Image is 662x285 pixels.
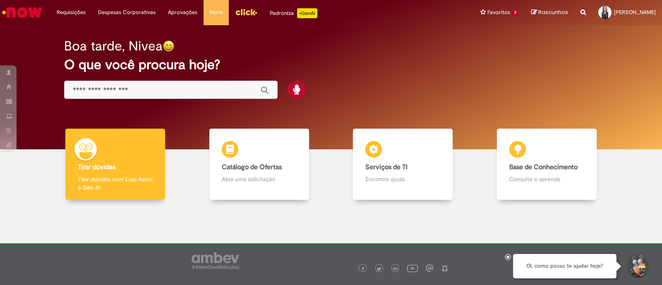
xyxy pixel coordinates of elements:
[270,8,317,18] div: Padroniza
[393,266,397,271] img: logo_footer_linkedin.png
[407,263,418,273] img: logo_footer_youtube.png
[614,9,656,16] span: [PERSON_NAME]
[78,175,153,192] p: Tirar dúvidas com Lupi Assist e Gen Ai
[426,264,433,272] img: logo_footer_workplace.png
[210,8,223,17] span: More
[222,163,282,171] b: Catálogo de Ofertas
[538,8,568,16] span: Rascunhos
[57,8,86,17] span: Requisições
[441,264,449,272] img: logo_footer_naosei.png
[512,10,519,17] span: 7
[361,267,365,271] img: logo_footer_facebook.png
[297,8,317,18] p: +GenAi
[64,39,163,53] h2: Boa tarde, Nivea
[365,175,440,183] p: Encontre ajuda
[509,163,578,171] b: Base de Conhecimento
[187,129,331,200] a: Catálogo de Ofertas Abra uma solicitação
[531,9,568,17] a: Rascunhos
[64,57,598,72] h2: O que você procura hoje?
[487,8,510,17] span: Favoritos
[509,175,584,183] p: Consulte e aprenda
[168,8,197,17] span: Aprovações
[78,163,115,171] b: Tirar dúvidas
[513,254,616,278] div: Oi, como posso te ajudar hoje?
[331,129,475,200] a: Serviços de TI Encontre ajuda
[192,252,239,269] img: logo_footer_ambev_rotulo_gray.png
[222,175,297,183] p: Abra uma solicitação
[475,129,619,200] a: Base de Conhecimento Consulte e aprenda
[377,267,381,271] img: logo_footer_twitter.png
[98,8,156,17] span: Despesas Corporativas
[43,129,187,200] a: Tirar dúvidas Tirar dúvidas com Lupi Assist e Gen Ai
[625,254,650,279] button: Iniciar Conversa de Suporte
[365,163,408,171] b: Serviços de TI
[1,4,43,21] img: ServiceNow
[235,6,257,18] img: click_logo_yellow_360x200.png
[163,40,175,52] img: happy-face.png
